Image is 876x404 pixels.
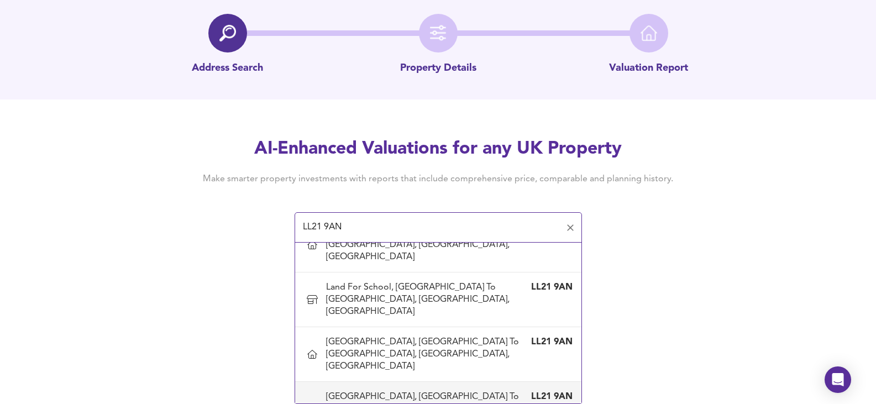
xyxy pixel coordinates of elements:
[528,391,573,403] div: LL21 9AN
[192,61,263,76] p: Address Search
[326,227,528,263] div: Bryn Llan, B5437 Junction To [GEOGRAPHIC_DATA], [GEOGRAPHIC_DATA], [GEOGRAPHIC_DATA]
[326,281,528,318] div: Land For School, [GEOGRAPHIC_DATA] To [GEOGRAPHIC_DATA], [GEOGRAPHIC_DATA], [GEOGRAPHIC_DATA]
[326,336,528,372] div: [GEOGRAPHIC_DATA], [GEOGRAPHIC_DATA] To [GEOGRAPHIC_DATA], [GEOGRAPHIC_DATA], [GEOGRAPHIC_DATA]
[528,281,573,293] div: LL21 9AN
[563,220,578,235] button: Clear
[186,173,690,185] h4: Make smarter property investments with reports that include comprehensive price, comparable and p...
[430,25,447,41] img: filter-icon
[641,25,657,41] img: home-icon
[400,61,476,76] p: Property Details
[300,217,560,238] input: Enter a postcode to start...
[528,336,573,348] div: LL21 9AN
[609,61,688,76] p: Valuation Report
[186,137,690,161] h2: AI-Enhanced Valuations for any UK Property
[825,366,851,393] div: Open Intercom Messenger
[219,25,236,41] img: search-icon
